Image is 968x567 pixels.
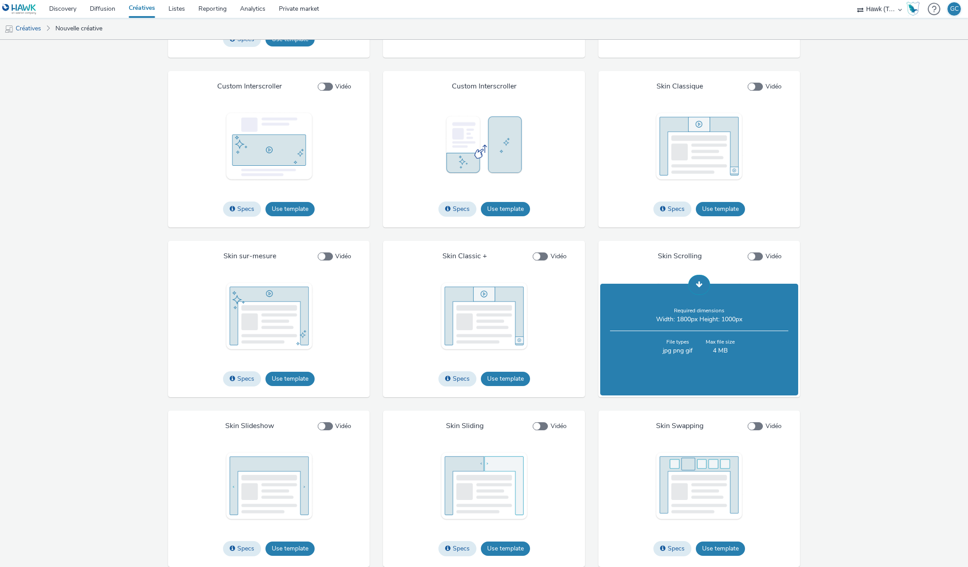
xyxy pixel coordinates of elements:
button: Use template [481,372,530,386]
img: thumbnail of rich media template [654,281,744,351]
button: Use template [696,202,745,216]
img: thumbnail of rich media template [224,281,314,351]
span: png [673,346,686,355]
p: Required dimensions [656,307,742,315]
h4: Skin sur-mesure [223,252,276,261]
button: Specs [653,541,691,556]
img: thumbnail of rich media template [654,451,744,521]
button: Specs [223,32,261,47]
span: Vidéo [335,252,351,261]
img: thumbnail of rich media template [439,281,529,351]
img: Hawk Academy [906,2,920,16]
button: Use template [696,542,745,556]
a: Nouvelle créative [51,18,107,39]
button: Specs [438,371,476,386]
h4: Custom Interscroller [217,82,282,92]
span: Vidéo [551,422,567,431]
button: Use template [481,202,530,216]
img: undefined Logo [2,4,37,15]
img: thumbnail of rich media template [439,451,529,521]
span: Vidéo [766,422,782,431]
img: thumbnail of rich media template [224,112,314,181]
button: Specs [653,202,691,217]
h4: Skin Swapping [656,421,703,431]
h4: Skin Scrolling [658,252,702,261]
p: 4 MB [705,346,735,355]
span: Vidéo [766,252,782,261]
button: Use template [265,202,315,216]
p: Max file size [705,338,735,346]
img: thumbnail of rich media template [654,112,744,181]
img: thumbnail of rich media template [224,451,314,521]
span: gif [686,346,693,355]
span: Vidéo [766,82,782,91]
span: Vidéo [551,252,567,261]
button: Use template [265,32,315,46]
p: File types [663,338,693,346]
p: Width: 1800px Height: 1000px [656,315,742,324]
button: Use template [481,542,530,556]
button: Use template [265,542,315,556]
button: Specs [223,202,261,217]
h4: Custom Interscroller [452,82,517,92]
h4: Skin Sliding [446,421,484,431]
span: Vidéo [335,422,351,431]
span: jpg [663,346,673,355]
img: thumbnail of rich media template [439,112,529,181]
button: Specs [438,202,476,217]
button: Specs [223,541,261,556]
button: Specs [438,541,476,556]
button: Specs [223,371,261,386]
a: Hawk Academy [906,2,923,16]
div: GC [950,2,959,16]
img: mobile [4,25,13,34]
h4: Skin Classic + [442,252,487,261]
span: Vidéo [335,82,351,91]
h4: Skin Classique [657,82,703,92]
h4: Skin Slideshow [225,421,274,431]
button: Use template [265,372,315,386]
